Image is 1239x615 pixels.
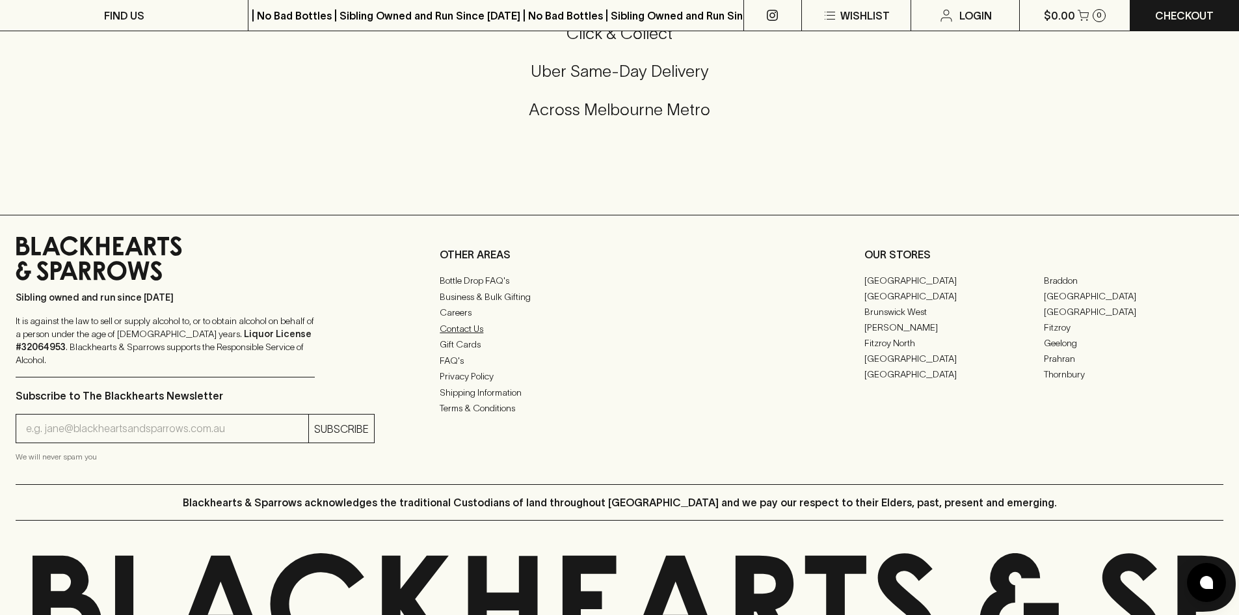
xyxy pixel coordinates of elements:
p: Login [959,8,992,23]
a: Gift Cards [440,337,799,353]
h5: Click & Collect [16,23,1223,44]
button: SUBSCRIBE [309,415,374,443]
a: Braddon [1044,273,1223,288]
a: Geelong [1044,335,1223,351]
a: [GEOGRAPHIC_DATA] [864,351,1044,366]
p: We will never spam you [16,450,375,463]
a: Bottle Drop FAQ's [440,273,799,289]
p: OUR STORES [864,247,1223,262]
a: Thornbury [1044,366,1223,382]
a: [PERSON_NAME] [864,320,1044,335]
p: FIND US [104,8,144,23]
a: Fitzroy [1044,320,1223,335]
a: FAQ's [440,353,799,368]
a: Privacy Policy [440,369,799,385]
p: Blackhearts & Sparrows acknowledges the traditional Custodians of land throughout [GEOGRAPHIC_DAT... [183,495,1057,510]
p: Sibling owned and run since [DATE] [16,291,315,304]
p: OTHER AREAS [440,247,799,262]
p: SUBSCRIBE [314,421,369,437]
a: Careers [440,305,799,321]
p: Wishlist [840,8,890,23]
a: Prahran [1044,351,1223,366]
a: Business & Bulk Gifting [440,289,799,305]
h5: Uber Same-Day Delivery [16,61,1223,82]
a: Contact Us [440,321,799,336]
h5: Across Melbourne Metro [16,99,1223,120]
a: [GEOGRAPHIC_DATA] [864,366,1044,382]
a: Brunswick West [864,304,1044,320]
p: It is against the law to sell or supply alcohol to, or to obtain alcohol on behalf of a person un... [16,314,315,366]
p: $0.00 [1044,8,1075,23]
a: [GEOGRAPHIC_DATA] [1044,304,1223,320]
input: e.g. jane@blackheartsandsparrows.com.au [26,418,308,439]
p: Checkout [1155,8,1214,23]
a: [GEOGRAPHIC_DATA] [864,288,1044,304]
a: [GEOGRAPHIC_DATA] [864,273,1044,288]
a: Fitzroy North [864,335,1044,351]
p: 0 [1097,12,1102,19]
a: [GEOGRAPHIC_DATA] [1044,288,1223,304]
a: Terms & Conditions [440,401,799,417]
p: Subscribe to The Blackhearts Newsletter [16,388,375,403]
img: bubble-icon [1200,576,1213,589]
a: Shipping Information [440,385,799,400]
